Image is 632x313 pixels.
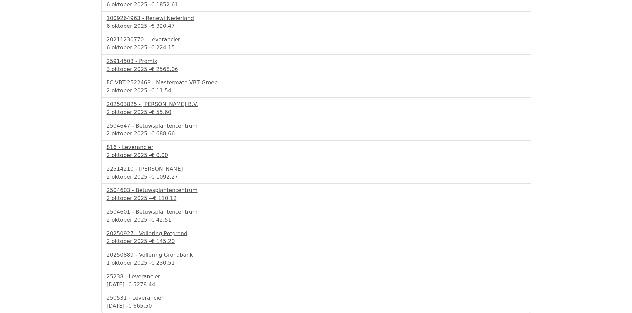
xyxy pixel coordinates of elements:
div: [DATE] - [107,281,526,288]
span: € 42.51 [151,217,171,223]
div: 2504647 - Betuwsplantencentrum [107,122,526,130]
span: € 1852.61 [151,1,178,8]
a: 1009264963 - Renewi Nederland6 oktober 2025 -€ 320.47 [107,14,526,30]
a: 2504601 - Betuwsplantencentrum2 oktober 2025 -€ 42.51 [107,208,526,224]
div: 2 oktober 2025 - [107,194,526,202]
span: € 145.20 [151,238,175,244]
span: € 224.15 [151,44,175,51]
span: € 688.66 [151,130,175,137]
div: 250531 - Leverancier [107,294,526,302]
div: 3 oktober 2025 - [107,65,526,73]
div: 20250889 - Vollering Grondbank [107,251,526,259]
a: 2504603 - Betuwsplantencentrum2 oktober 2025 --€ 110.12 [107,186,526,202]
div: 2 oktober 2025 - [107,216,526,224]
a: 2504647 - Betuwsplantencentrum2 oktober 2025 -€ 688.66 [107,122,526,138]
span: € 0.00 [151,152,168,158]
a: 25914503 - Promix3 oktober 2025 -€ 2568.06 [107,57,526,73]
div: [DATE] - [107,302,526,310]
div: 1009264963 - Renewi Nederland [107,14,526,22]
div: 2 oktober 2025 - [107,108,526,116]
a: 202503825 - [PERSON_NAME] B.V.2 oktober 2025 -€ 55.60 [107,100,526,116]
span: € 55.60 [151,109,171,115]
div: 25238 - Leverancier [107,273,526,281]
a: 22514210 - [PERSON_NAME]2 oktober 2025 -€ 1092.27 [107,165,526,181]
div: 2 oktober 2025 - [107,173,526,181]
div: 202503825 - [PERSON_NAME] B.V. [107,100,526,108]
span: € 1092.27 [151,174,178,180]
div: 20250927 - Vollering Potgrond [107,230,526,237]
div: 6 oktober 2025 - [107,44,526,52]
div: 6 oktober 2025 - [107,22,526,30]
span: € 230.51 [151,260,175,266]
span: -€ 110.12 [151,195,176,201]
a: 816 - Leverancier2 oktober 2025 -€ 0.00 [107,143,526,159]
span: € 11.54 [151,87,171,94]
a: 250531 - Leverancier[DATE] -€ 665.50 [107,294,526,310]
div: FC-VBT-2522468 - Mastermate VBT Groep [107,79,526,87]
a: 25238 - Leverancier[DATE] -€ 5278.44 [107,273,526,288]
a: FC-VBT-2522468 - Mastermate VBT Groep2 oktober 2025 -€ 11.54 [107,79,526,95]
div: 1 oktober 2025 - [107,259,526,267]
span: € 5278.44 [128,281,155,287]
span: € 665.50 [128,303,152,309]
div: 2 oktober 2025 - [107,151,526,159]
a: 20211230770 - Leverancier6 oktober 2025 -€ 224.15 [107,36,526,52]
div: 2 oktober 2025 - [107,237,526,245]
div: 2504601 - Betuwsplantencentrum [107,208,526,216]
div: 20211230770 - Leverancier [107,36,526,44]
div: 2 oktober 2025 - [107,87,526,95]
div: 2 oktober 2025 - [107,130,526,138]
div: 25914503 - Promix [107,57,526,65]
div: 22514210 - [PERSON_NAME] [107,165,526,173]
div: 816 - Leverancier [107,143,526,151]
a: 20250889 - Vollering Grondbank1 oktober 2025 -€ 230.51 [107,251,526,267]
div: 6 oktober 2025 - [107,1,526,9]
a: 20250927 - Vollering Potgrond2 oktober 2025 -€ 145.20 [107,230,526,245]
span: € 2568.06 [151,66,178,72]
div: 2504603 - Betuwsplantencentrum [107,186,526,194]
span: € 320.47 [151,23,175,29]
